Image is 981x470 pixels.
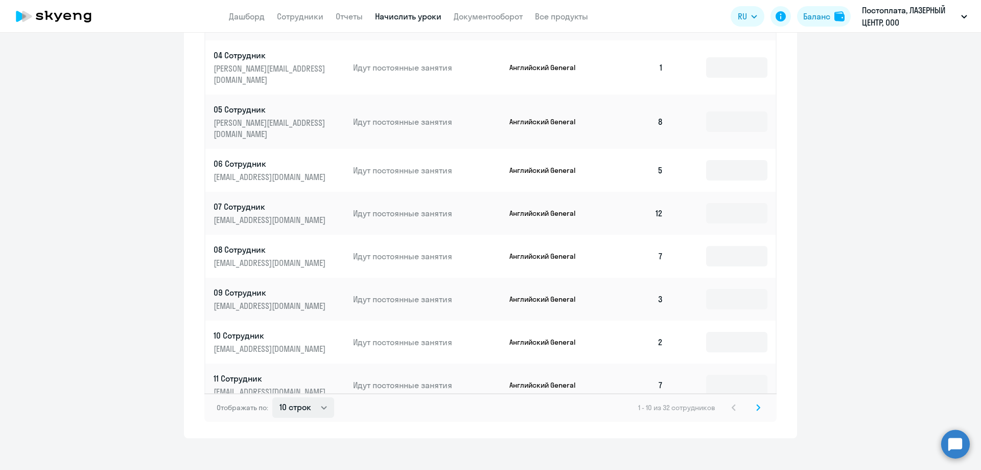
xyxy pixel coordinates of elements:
a: Отчеты [336,11,363,21]
p: Идут постоянные занятия [353,294,501,305]
a: Дашборд [229,11,265,21]
td: 12 [600,192,671,235]
p: 10 Сотрудник [214,330,328,341]
a: 09 Сотрудник[EMAIL_ADDRESS][DOMAIN_NAME] [214,287,345,311]
p: [PERSON_NAME][EMAIL_ADDRESS][DOMAIN_NAME] [214,117,328,140]
p: 09 Сотрудник [214,287,328,298]
p: Английский General [509,295,586,304]
p: Английский General [509,63,586,72]
td: 5 [600,149,671,192]
p: [EMAIL_ADDRESS][DOMAIN_NAME] [214,214,328,226]
p: Идут постоянные занятия [353,251,501,262]
p: Английский General [509,252,586,261]
p: [EMAIL_ADDRESS][DOMAIN_NAME] [214,386,328,397]
p: 06 Сотрудник [214,158,328,169]
p: [EMAIL_ADDRESS][DOMAIN_NAME] [214,343,328,354]
p: 04 Сотрудник [214,50,328,61]
td: 2 [600,321,671,364]
p: Постоплата, ЛАЗЕРНЫЙ ЦЕНТР, ООО [862,4,957,29]
span: RU [738,10,747,23]
p: [EMAIL_ADDRESS][DOMAIN_NAME] [214,300,328,311]
a: Все продукты [535,11,588,21]
p: Идут постоянные занятия [353,62,501,73]
a: Документооборот [454,11,523,21]
img: balance [834,11,845,21]
a: 07 Сотрудник[EMAIL_ADDRESS][DOMAIN_NAME] [214,201,345,226]
p: Английский General [509,338,586,347]
a: Сотрудники [277,11,323,21]
p: Идут постоянные занятия [353,116,501,127]
div: Баланс [803,10,830,23]
span: 1 - 10 из 32 сотрудников [638,403,715,412]
p: [PERSON_NAME][EMAIL_ADDRESS][DOMAIN_NAME] [214,63,328,85]
td: 7 [600,364,671,407]
td: 7 [600,235,671,278]
p: Идут постоянные занятия [353,165,501,176]
a: Начислить уроки [375,11,441,21]
td: 1 [600,40,671,95]
p: Идут постоянные занятия [353,208,501,219]
a: 08 Сотрудник[EMAIL_ADDRESS][DOMAIN_NAME] [214,244,345,268]
p: Идут постоянные занятия [353,379,501,391]
p: 11 Сотрудник [214,373,328,384]
p: Английский General [509,209,586,218]
p: Английский General [509,117,586,126]
a: 05 Сотрудник[PERSON_NAME][EMAIL_ADDRESS][DOMAIN_NAME] [214,104,345,140]
span: Отображать по: [217,403,268,412]
a: 04 Сотрудник[PERSON_NAME][EMAIL_ADDRESS][DOMAIN_NAME] [214,50,345,85]
button: Постоплата, ЛАЗЕРНЫЙ ЦЕНТР, ООО [857,4,972,29]
td: 3 [600,278,671,321]
p: [EMAIL_ADDRESS][DOMAIN_NAME] [214,257,328,268]
a: 06 Сотрудник[EMAIL_ADDRESS][DOMAIN_NAME] [214,158,345,183]
td: 8 [600,95,671,149]
p: 08 Сотрудник [214,244,328,255]
button: Балансbalance [797,6,851,27]
a: 10 Сотрудник[EMAIL_ADDRESS][DOMAIN_NAME] [214,330,345,354]
a: 11 Сотрудник[EMAIL_ADDRESS][DOMAIN_NAME] [214,373,345,397]
button: RU [731,6,764,27]
p: 05 Сотрудник [214,104,328,115]
p: Английский General [509,381,586,390]
p: 07 Сотрудник [214,201,328,212]
p: Английский General [509,166,586,175]
p: [EMAIL_ADDRESS][DOMAIN_NAME] [214,171,328,183]
p: Идут постоянные занятия [353,337,501,348]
